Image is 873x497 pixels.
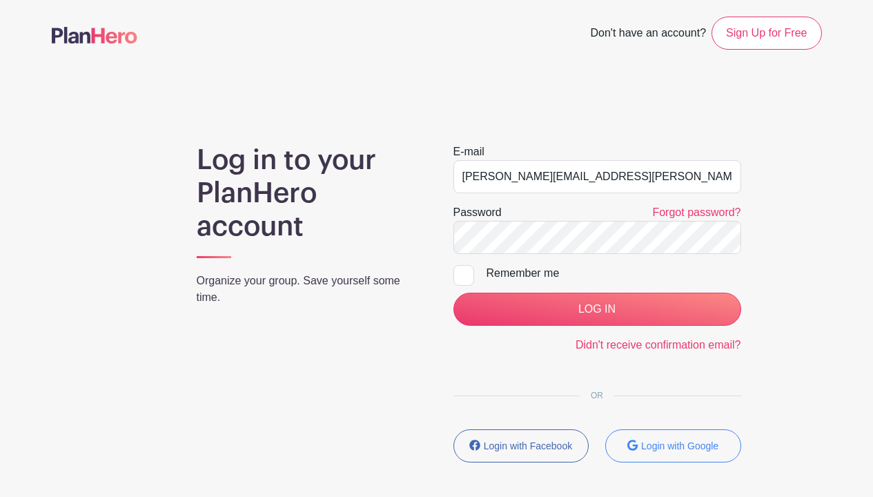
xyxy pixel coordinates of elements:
[453,429,589,462] button: Login with Facebook
[652,206,740,218] a: Forgot password?
[576,339,741,351] a: Didn't receive confirmation email?
[453,293,741,326] input: LOG IN
[590,19,706,50] span: Don't have an account?
[197,144,420,243] h1: Log in to your PlanHero account
[197,273,420,306] p: Organize your group. Save yourself some time.
[453,144,484,160] label: E-mail
[453,204,502,221] label: Password
[52,27,137,43] img: logo-507f7623f17ff9eddc593b1ce0a138ce2505c220e1c5a4e2b4648c50719b7d32.svg
[641,440,718,451] small: Login with Google
[484,440,572,451] small: Login with Facebook
[487,265,741,282] div: Remember me
[453,160,741,193] input: e.g. julie@eventco.com
[605,429,741,462] button: Login with Google
[580,391,614,400] span: OR
[712,17,821,50] a: Sign Up for Free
